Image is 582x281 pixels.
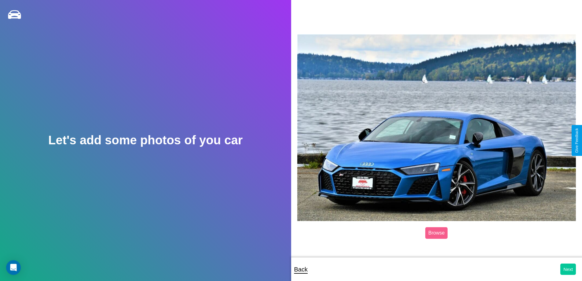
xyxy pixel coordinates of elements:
div: Open Intercom Messenger [6,260,21,275]
p: Back [294,264,308,275]
img: posted [297,34,576,221]
button: Next [560,264,576,275]
h2: Let's add some photos of you car [48,133,243,147]
label: Browse [425,227,448,239]
div: Give Feedback [575,128,579,153]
